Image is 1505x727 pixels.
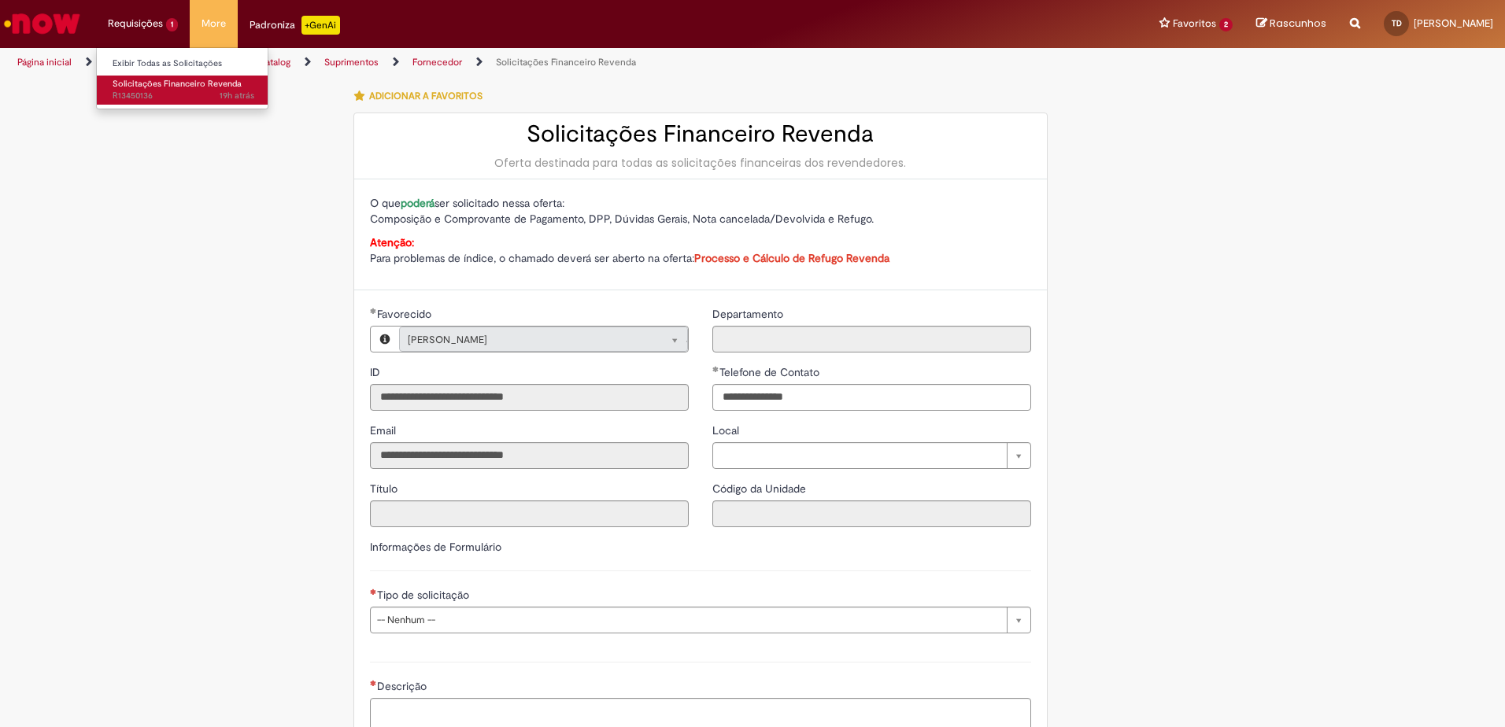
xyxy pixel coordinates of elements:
[370,481,401,496] label: Somente leitura - Título
[399,327,688,352] a: [PERSON_NAME]Limpar campo Favorecido
[377,588,472,602] span: Tipo de solicitação
[353,79,491,113] button: Adicionar a Favoritos
[1219,18,1233,31] span: 2
[371,327,399,352] button: Favorecido, Visualizar este registro Thiago Luiz Thomé Dill
[719,365,823,379] span: Telefone de Contato
[370,482,401,496] span: Somente leitura - Título
[1173,16,1216,31] span: Favoritos
[370,680,377,686] span: Necessários
[712,481,809,496] label: Somente leitura - Código da Unidade
[370,121,1031,147] h2: Solicitações Financeiro Revenda
[96,47,268,109] ul: Requisições
[377,307,434,321] span: Necessários - Favorecido
[113,90,254,102] span: R13450136
[370,306,434,322] label: Somente leitura - Necessários - Favorecido
[1414,17,1493,30] span: [PERSON_NAME]
[324,56,379,68] a: Suprimentos
[370,308,377,314] span: Obrigatório Preenchido
[301,16,340,35] p: +GenAi
[220,90,254,101] span: 19h atrás
[370,364,383,380] label: Somente leitura - ID
[712,500,1031,527] input: Código da Unidade
[370,235,414,249] strong: Atenção:
[408,327,648,352] span: [PERSON_NAME]
[496,56,636,68] a: Solicitações Financeiro Revenda
[412,56,462,68] a: Fornecedor
[250,16,340,35] div: Padroniza
[401,196,434,210] strong: poderá
[166,18,178,31] span: 1
[1392,18,1402,28] span: TD
[369,90,483,102] span: Adicionar a Favoritos
[97,76,270,105] a: Aberto R13450136 : Solicitações Financeiro Revenda
[712,442,1031,469] a: Limpar campo Local
[712,384,1031,411] input: Telefone de Contato
[220,90,254,101] time: 26/08/2025 17:01:42
[17,56,72,68] a: Página inicial
[108,16,163,31] span: Requisições
[370,589,377,595] span: Necessários
[377,679,430,693] span: Descrição
[1256,17,1326,31] a: Rascunhos
[712,482,809,496] span: Somente leitura - Código da Unidade
[370,155,1031,171] div: Oferta destinada para todas as solicitações financeiras dos revendedores.
[370,423,399,438] label: Somente leitura - Email
[1270,16,1326,31] span: Rascunhos
[113,78,242,90] span: Solicitações Financeiro Revenda
[2,8,83,39] img: ServiceNow
[97,55,270,72] a: Exibir Todas as Solicitações
[712,307,786,321] span: Somente leitura - Departamento
[712,423,742,437] span: Local
[370,500,689,527] input: Título
[370,195,1031,227] p: O que ser solicitado nessa oferta: Composição e Comprovante de Pagamento, DPP, Dúvidas Gerais, No...
[694,251,889,265] a: Processo e Cálculo de Refugo Revenda
[712,306,786,322] label: Somente leitura - Departamento
[370,365,383,379] span: Somente leitura - ID
[377,607,999,633] span: -- Nenhum --
[370,442,689,469] input: Email
[712,366,719,372] span: Obrigatório Preenchido
[712,326,1031,352] input: Departamento
[370,384,689,411] input: ID
[370,234,1031,266] p: Para problemas de índice, o chamado deverá ser aberto na oferta:
[12,48,992,77] ul: Trilhas de página
[370,540,501,554] label: Informações de Formulário
[202,16,226,31] span: More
